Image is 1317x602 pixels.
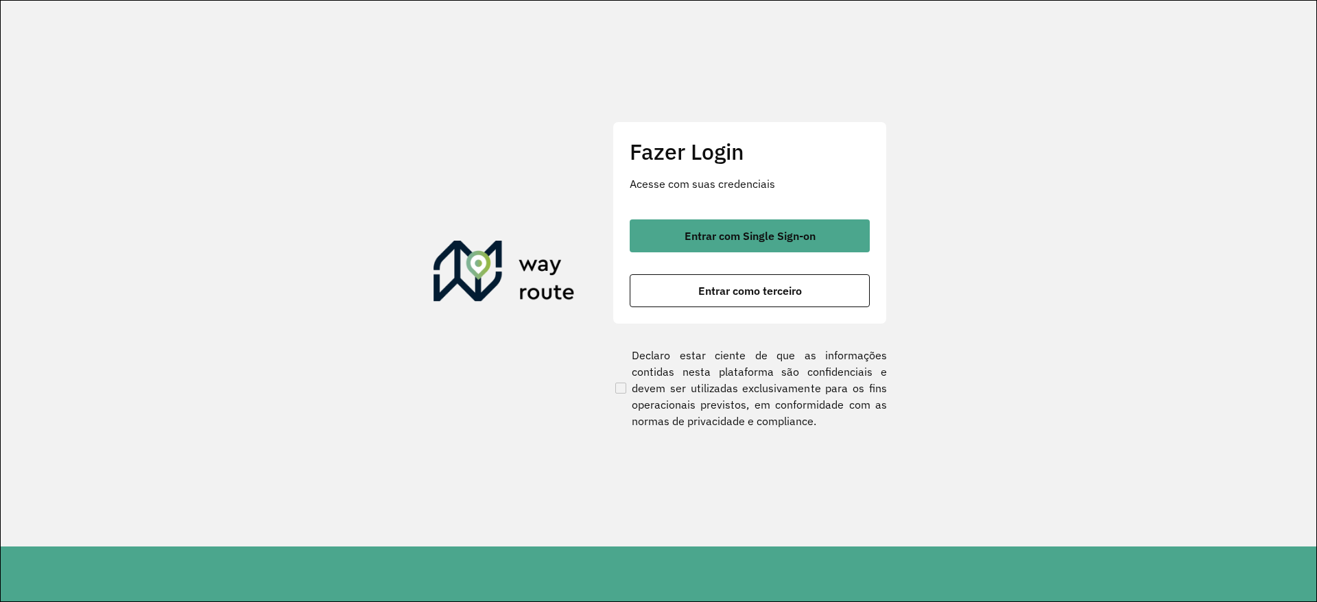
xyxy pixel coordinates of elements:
[630,274,870,307] button: button
[613,347,887,429] label: Declaro estar ciente de que as informações contidas nesta plataforma são confidenciais e devem se...
[630,139,870,165] h2: Fazer Login
[630,176,870,192] p: Acesse com suas credenciais
[685,230,816,241] span: Entrar com Single Sign-on
[698,285,802,296] span: Entrar como terceiro
[630,219,870,252] button: button
[434,241,575,306] img: Roteirizador AmbevTech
